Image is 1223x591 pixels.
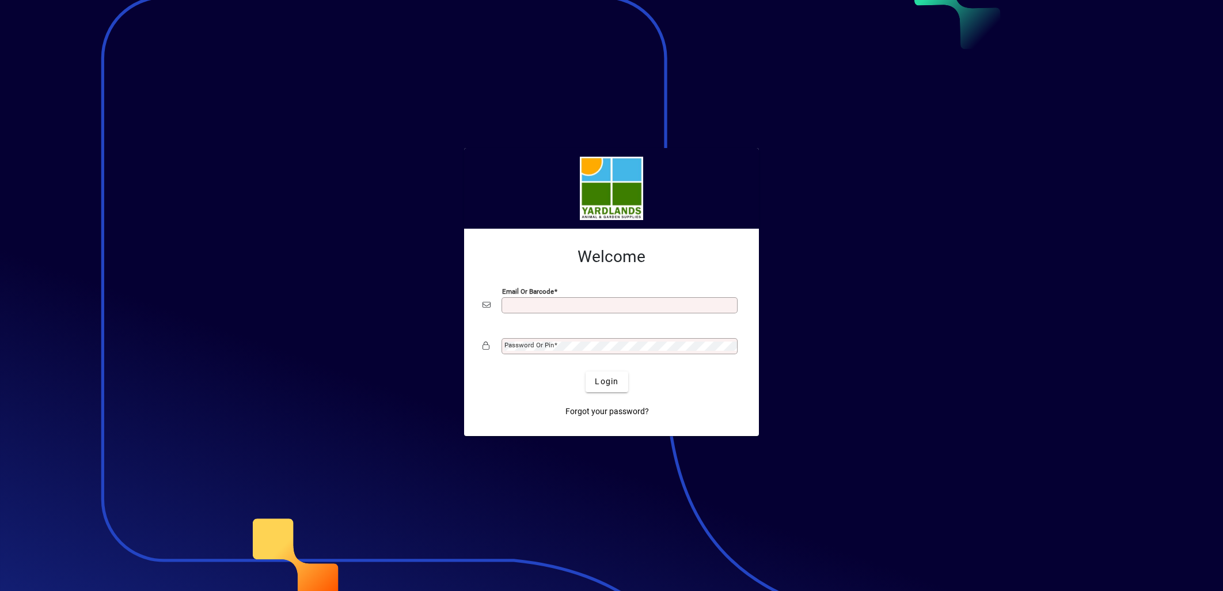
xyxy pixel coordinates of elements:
span: Login [595,376,618,388]
button: Login [586,372,628,392]
span: Forgot your password? [565,406,649,418]
a: Forgot your password? [561,401,654,422]
h2: Welcome [483,247,740,267]
mat-label: Email or Barcode [502,287,554,295]
mat-label: Password or Pin [504,341,554,349]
